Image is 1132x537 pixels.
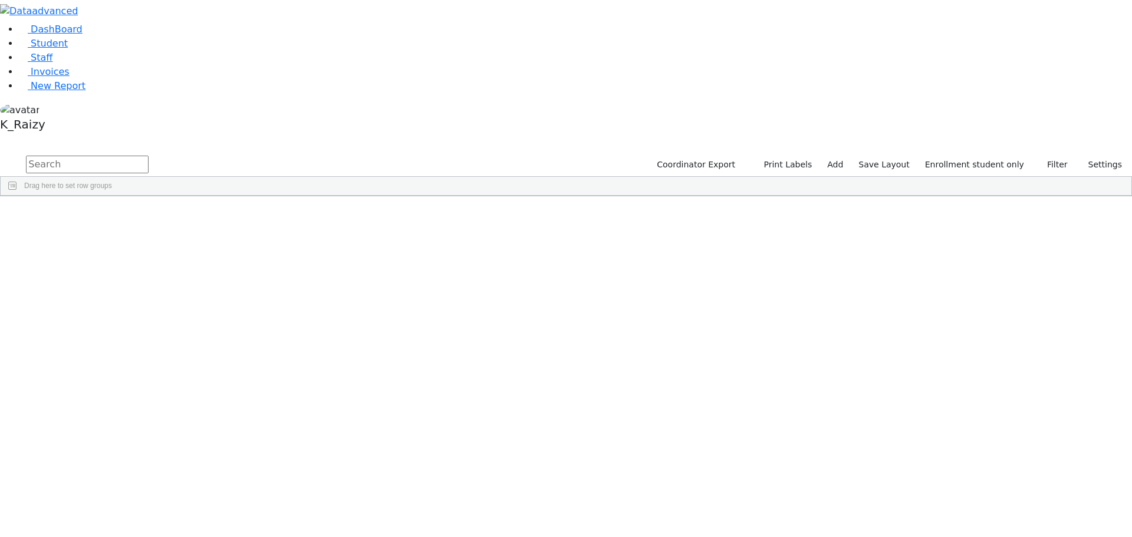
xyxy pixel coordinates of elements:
[920,156,1029,174] label: Enrollment student only
[19,38,68,49] a: Student
[19,24,83,35] a: DashBoard
[19,80,85,91] a: New Report
[19,66,70,77] a: Invoices
[31,52,52,63] span: Staff
[31,66,70,77] span: Invoices
[649,156,741,174] button: Coordinator Export
[19,52,52,63] a: Staff
[31,24,83,35] span: DashBoard
[31,38,68,49] span: Student
[822,156,848,174] a: Add
[26,156,149,173] input: Search
[1073,156,1127,174] button: Settings
[853,156,914,174] button: Save Layout
[24,182,112,190] span: Drag here to set row groups
[31,80,85,91] span: New Report
[750,156,817,174] button: Print Labels
[1032,156,1073,174] button: Filter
